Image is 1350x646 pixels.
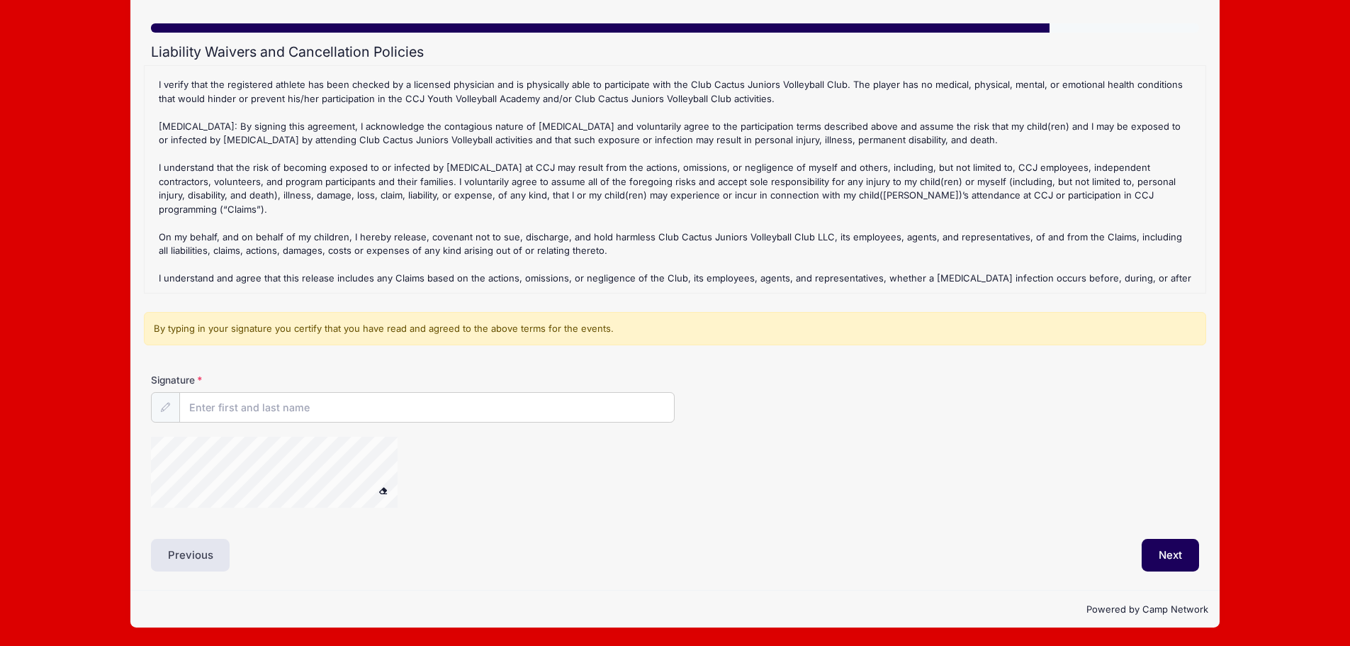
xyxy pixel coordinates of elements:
button: Previous [151,539,230,572]
div: : All Academy Fees must be paid in advance to complete an athlete's registration. We provide the ... [152,73,1198,286]
p: Powered by Camp Network [142,603,1208,617]
button: Next [1142,539,1199,572]
label: Signature [151,373,413,387]
div: By typing in your signature you certify that you have read and agreed to the above terms for the ... [144,312,1206,346]
input: Enter first and last name [179,392,675,423]
h2: Liability Waivers and Cancellation Policies [151,44,1199,60]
